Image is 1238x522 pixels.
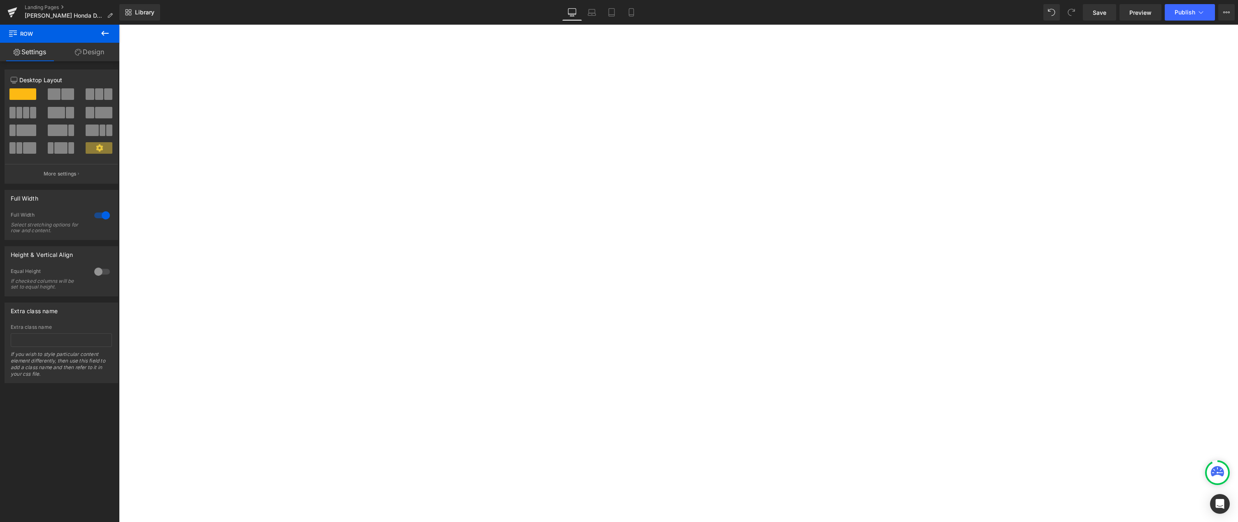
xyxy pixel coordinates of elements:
[1210,494,1230,514] div: Open Intercom Messenger
[11,278,85,290] div: If checked columns will be set to equal height.
[135,9,154,16] span: Library
[11,190,38,202] div: Full Width
[1129,8,1152,17] span: Preview
[25,4,119,11] a: Landing Pages
[11,222,85,233] div: Select stretching options for row and content.
[25,12,104,19] span: [PERSON_NAME] Honda DAX 125
[11,76,112,84] p: Desktop Layout
[5,164,118,183] button: More settings
[11,351,112,383] div: If you wish to style particular content element differently, then use this field to add a class n...
[1119,4,1161,21] a: Preview
[11,268,86,277] div: Equal Height
[11,303,58,314] div: Extra class name
[1063,4,1080,21] button: Redo
[44,170,77,178] p: More settings
[11,247,73,258] div: Height & Vertical Align
[1093,8,1106,17] span: Save
[582,4,602,21] a: Laptop
[562,4,582,21] a: Desktop
[1043,4,1060,21] button: Undo
[602,4,621,21] a: Tablet
[8,25,91,43] span: Row
[1175,9,1195,16] span: Publish
[60,43,119,61] a: Design
[621,4,641,21] a: Mobile
[119,4,160,21] a: New Library
[11,212,86,220] div: Full Width
[1165,4,1215,21] button: Publish
[11,324,112,330] div: Extra class name
[1218,4,1235,21] button: More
